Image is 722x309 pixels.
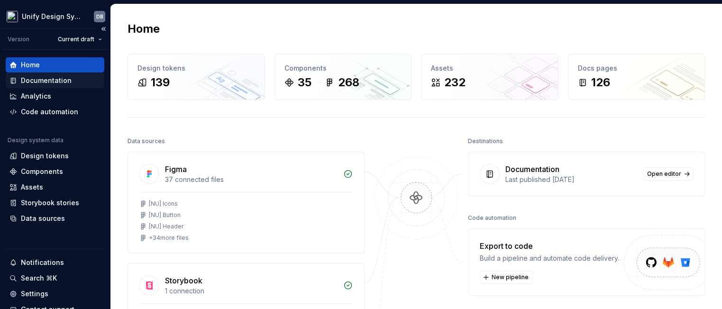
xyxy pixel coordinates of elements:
div: Destinations [468,135,503,148]
div: 35 [298,75,311,90]
button: New pipeline [480,271,533,284]
div: Design tokens [21,151,69,161]
div: [NU] Button [149,211,181,219]
div: Assets [21,182,43,192]
div: [NU] Header [149,223,183,230]
div: 37 connected files [165,175,338,184]
a: Design tokens [6,148,104,164]
span: Open editor [647,170,681,178]
h2: Home [128,21,160,36]
div: 126 [591,75,610,90]
a: Documentation [6,73,104,88]
div: Documentation [21,76,72,85]
div: Assets [431,64,548,73]
div: Analytics [21,91,51,101]
a: Assets [6,180,104,195]
button: Notifications [6,255,104,270]
div: + 34 more files [149,234,189,242]
a: Settings [6,286,104,301]
div: Build a pipeline and automate code delivery. [480,254,619,263]
a: Design tokens139 [128,54,265,100]
div: Home [21,60,40,70]
img: 9fdcaa03-8f0a-443d-a87d-0c72d3ba2d5b.png [7,11,18,22]
div: Storybook [165,275,202,286]
div: Components [284,64,402,73]
a: Figma37 connected files[NU] Icons[NU] Button[NU] Header+34more files [128,152,365,254]
div: Design tokens [137,64,255,73]
div: Code automation [21,107,78,117]
div: 139 [151,75,170,90]
a: Assets232 [421,54,558,100]
a: Analytics [6,89,104,104]
span: Current draft [58,36,94,43]
div: Notifications [21,258,64,267]
span: New pipeline [492,273,529,281]
div: Export to code [480,240,619,252]
div: Design system data [8,136,64,144]
button: Current draft [54,33,106,46]
a: Docs pages126 [568,54,705,100]
a: Components35268 [274,54,412,100]
div: Data sources [21,214,65,223]
div: Docs pages [578,64,695,73]
div: 268 [338,75,359,90]
div: Components [21,167,63,176]
div: Unify Design System [22,12,82,21]
div: Search ⌘K [21,273,57,283]
div: 232 [444,75,466,90]
div: Settings [21,289,48,299]
div: Storybook stories [21,198,79,208]
div: [NU] Icons [149,200,178,208]
a: Home [6,57,104,73]
a: Code automation [6,104,104,119]
div: Documentation [505,164,559,175]
div: DB [96,13,103,20]
div: Last published [DATE] [505,175,637,184]
a: Open editor [643,167,693,181]
a: Data sources [6,211,104,226]
button: Unify Design SystemDB [2,6,108,27]
a: Storybook stories [6,195,104,210]
div: Code automation [468,211,516,225]
button: Search ⌘K [6,271,104,286]
button: Collapse sidebar [97,22,110,36]
div: Data sources [128,135,165,148]
a: Components [6,164,104,179]
div: Version [8,36,29,43]
div: 1 connection [165,286,338,296]
div: Figma [165,164,187,175]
